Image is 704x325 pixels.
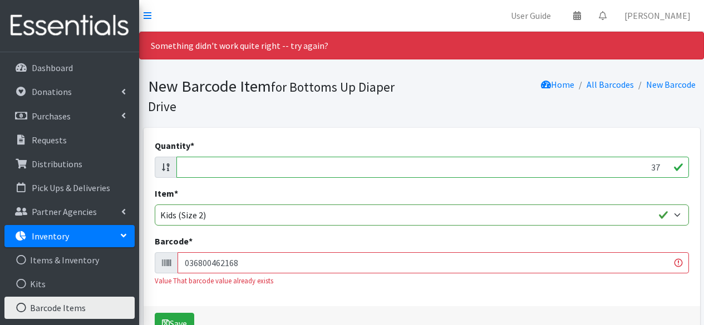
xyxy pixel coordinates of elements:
a: Home [541,79,574,90]
label: Quantity [155,139,194,152]
a: Barcode Items [4,297,135,319]
abbr: required [190,140,194,151]
a: [PERSON_NAME] [616,4,700,27]
a: Requests [4,129,135,151]
p: Requests [32,134,67,146]
img: HumanEssentials [4,7,135,44]
abbr: required [174,188,178,199]
a: Partner Agencies [4,201,135,223]
a: Pick Ups & Deliveries [4,177,135,199]
p: Donations [32,86,72,97]
a: Kits [4,273,135,295]
h1: New Barcode Item [148,77,418,115]
label: Barcode [155,234,193,248]
a: Dashboard [4,57,135,79]
a: User Guide [502,4,560,27]
a: Donations [4,81,135,103]
p: Purchases [32,111,71,122]
a: Inventory [4,225,135,247]
p: Dashboard [32,62,73,73]
p: Partner Agencies [32,206,97,217]
a: New Barcode [646,79,696,90]
div: Value That barcode value already exists [155,276,689,286]
small: for Bottoms Up Diaper Drive [148,79,395,114]
a: Distributions [4,153,135,175]
a: All Barcodes [587,79,634,90]
p: Pick Ups & Deliveries [32,182,110,193]
p: Distributions [32,158,82,169]
abbr: required [189,236,193,247]
p: Inventory [32,231,69,242]
div: Something didn't work quite right -- try again? [139,32,704,59]
a: Items & Inventory [4,249,135,271]
label: Item [155,187,178,200]
a: Purchases [4,105,135,127]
